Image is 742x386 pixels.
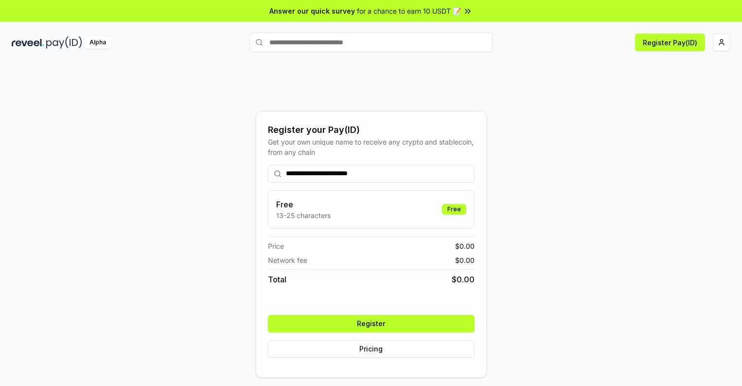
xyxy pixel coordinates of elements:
[46,37,82,49] img: pay_id
[268,137,475,157] div: Get your own unique name to receive any crypto and stablecoin, from any chain
[276,199,331,210] h3: Free
[268,340,475,358] button: Pricing
[455,241,475,251] span: $ 0.00
[269,6,355,16] span: Answer our quick survey
[84,37,111,49] div: Alpha
[268,255,307,265] span: Network fee
[268,241,284,251] span: Price
[268,274,286,285] span: Total
[357,6,461,16] span: for a chance to earn 10 USDT 📝
[455,255,475,265] span: $ 0.00
[635,34,705,51] button: Register Pay(ID)
[276,210,331,221] p: 13-25 characters
[268,315,475,332] button: Register
[442,204,466,215] div: Free
[268,123,475,137] div: Register your Pay(ID)
[12,37,44,49] img: reveel_dark
[452,274,475,285] span: $ 0.00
